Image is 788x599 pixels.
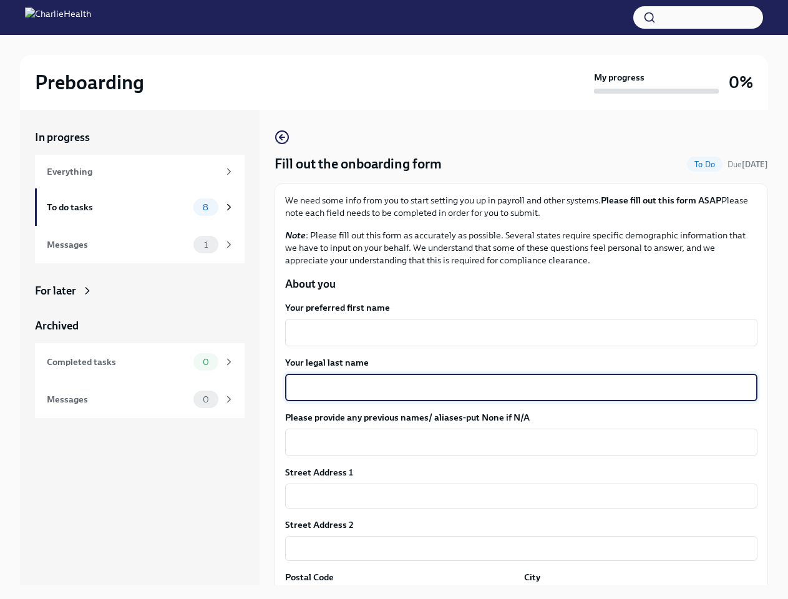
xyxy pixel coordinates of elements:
[285,571,334,583] label: Postal Code
[727,160,768,169] span: Due
[35,318,245,333] a: Archived
[601,195,721,206] strong: Please fill out this form ASAP
[524,571,540,583] label: City
[197,240,215,250] span: 1
[285,519,354,531] label: Street Address 2
[35,226,245,263] a: Messages1
[195,203,216,212] span: 8
[285,411,757,424] label: Please provide any previous names/ aliases-put None if N/A
[729,71,753,94] h3: 0%
[285,276,757,291] p: About you
[285,194,757,219] p: We need some info from you to start setting you up in payroll and other systems. Please note each...
[285,229,757,266] p: : Please fill out this form as accurately as possible. Several states require specific demographi...
[35,343,245,381] a: Completed tasks0
[285,356,757,369] label: Your legal last name
[742,160,768,169] strong: [DATE]
[47,355,188,369] div: Completed tasks
[195,395,216,404] span: 0
[47,392,188,406] div: Messages
[285,230,306,241] strong: Note
[275,155,442,173] h4: Fill out the onboarding form
[285,301,757,314] label: Your preferred first name
[35,188,245,226] a: To do tasks8
[35,70,144,95] h2: Preboarding
[35,130,245,145] a: In progress
[285,466,353,479] label: Street Address 1
[687,160,722,169] span: To Do
[25,7,91,27] img: CharlieHealth
[35,381,245,418] a: Messages0
[35,155,245,188] a: Everything
[195,358,216,367] span: 0
[727,158,768,170] span: September 13th, 2025 06:00
[47,200,188,214] div: To do tasks
[47,238,188,251] div: Messages
[47,165,218,178] div: Everything
[594,71,645,84] strong: My progress
[35,283,76,298] div: For later
[35,283,245,298] a: For later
